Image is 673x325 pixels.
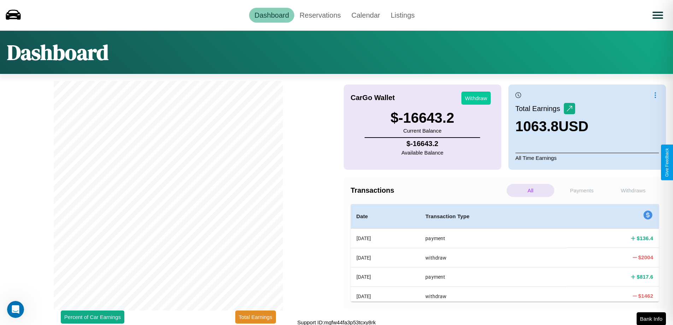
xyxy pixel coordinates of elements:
[420,286,566,306] th: withdraw
[461,92,491,105] button: Withdraw
[351,229,420,248] th: [DATE]
[401,148,443,157] p: Available Balance
[507,184,554,197] p: All
[515,118,589,134] h3: 1063.8 USD
[346,8,385,23] a: Calendar
[420,267,566,286] th: payment
[420,248,566,267] th: withdraw
[391,126,454,135] p: Current Balance
[609,184,657,197] p: Withdraws
[638,254,653,261] h4: $ 2004
[351,186,505,195] h4: Transactions
[638,292,653,300] h4: $ 1462
[401,140,443,148] h4: $ -16643.2
[351,286,420,306] th: [DATE]
[558,184,606,197] p: Payments
[515,153,659,163] p: All Time Earnings
[391,110,454,126] h3: $ -16643.2
[351,248,420,267] th: [DATE]
[294,8,346,23] a: Reservations
[249,8,294,23] a: Dashboard
[351,267,420,286] th: [DATE]
[7,38,108,67] h1: Dashboard
[648,5,668,25] button: Open menu
[356,212,414,221] h4: Date
[235,311,276,324] button: Total Earnings
[385,8,420,23] a: Listings
[665,148,669,177] div: Give Feedback
[351,94,395,102] h4: CarGo Wallet
[7,301,24,318] iframe: Intercom live chat
[637,234,653,242] h4: $ 136.4
[61,311,124,324] button: Percent of Car Earnings
[515,102,564,115] p: Total Earnings
[420,229,566,248] th: payment
[425,212,561,221] h4: Transaction Type
[637,273,653,280] h4: $ 817.6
